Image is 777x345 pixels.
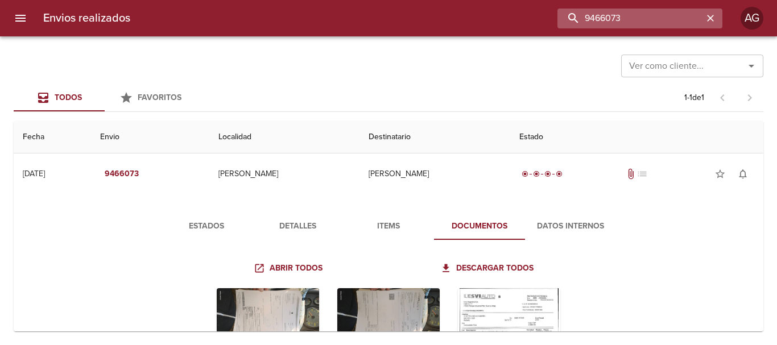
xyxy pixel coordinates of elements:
[714,168,726,180] span: star_border
[350,219,427,234] span: Items
[741,7,763,30] div: AG
[709,92,736,103] span: Pagina anterior
[209,121,360,153] th: Localidad
[43,9,130,27] h6: Envios realizados
[737,168,749,180] span: notifications_none
[510,121,763,153] th: Estado
[105,167,139,181] em: 9466073
[23,169,45,178] div: [DATE]
[736,84,763,111] span: Pagina siguiente
[637,168,648,180] span: No tiene pedido asociado
[684,92,704,103] p: 1 - 1 de 1
[557,9,703,28] input: buscar
[533,171,540,177] span: radio_button_checked
[522,171,528,177] span: radio_button_checked
[14,121,91,153] th: Fecha
[359,153,510,194] td: [PERSON_NAME]
[709,163,731,185] button: Agregar a favoritos
[359,121,510,153] th: Destinatario
[100,164,143,185] button: 9466073
[161,213,616,240] div: Tabs detalle de guia
[91,121,209,153] th: Envio
[138,93,181,102] span: Favoritos
[251,258,327,279] a: Abrir todos
[55,93,82,102] span: Todos
[625,168,637,180] span: Tiene documentos adjuntos
[438,258,538,279] a: Descargar todos
[731,163,754,185] button: Activar notificaciones
[259,219,336,234] span: Detalles
[256,261,323,276] span: Abrir todos
[441,219,518,234] span: Documentos
[556,171,563,177] span: radio_button_checked
[544,171,551,177] span: radio_button_checked
[209,153,360,194] td: [PERSON_NAME]
[741,7,763,30] div: Abrir información de usuario
[443,261,534,276] span: Descargar todos
[519,168,565,180] div: Entregado
[14,84,196,111] div: Tabs Envios
[532,219,609,234] span: Datos Internos
[7,5,34,32] button: menu
[168,219,245,234] span: Estados
[743,58,759,74] button: Abrir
